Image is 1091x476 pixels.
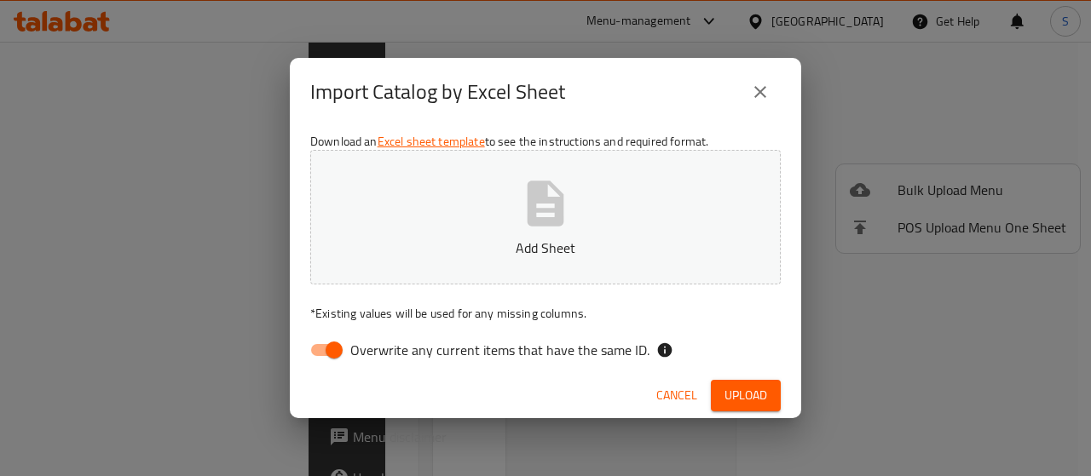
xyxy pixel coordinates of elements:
button: close [740,72,781,112]
button: Upload [711,380,781,411]
span: Cancel [656,385,697,406]
span: Upload [724,385,767,406]
span: Overwrite any current items that have the same ID. [350,340,649,360]
button: Add Sheet [310,150,781,284]
p: Existing values will be used for any missing columns. [310,305,781,322]
a: Excel sheet template [378,130,485,152]
p: Add Sheet [337,238,754,258]
div: Download an to see the instructions and required format. [290,126,801,373]
svg: If the overwrite option isn't selected, then the items that match an existing ID will be ignored ... [656,341,673,358]
h2: Import Catalog by Excel Sheet [310,78,565,106]
button: Cancel [649,380,704,411]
